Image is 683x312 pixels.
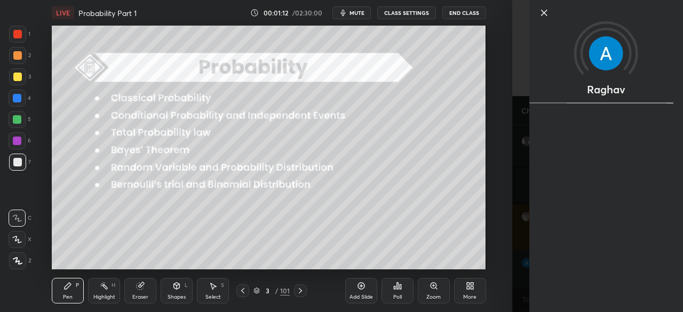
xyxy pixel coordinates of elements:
[221,283,224,288] div: S
[332,6,371,19] button: mute
[262,287,273,294] div: 3
[587,85,625,94] p: Raghav
[168,294,186,300] div: Shapes
[205,294,221,300] div: Select
[350,294,373,300] div: Add Slide
[529,94,683,106] div: animation
[9,252,31,269] div: Z
[63,294,73,300] div: Pen
[589,36,623,70] img: 3
[78,8,137,18] h4: Probability Part 1
[350,9,364,17] span: mute
[9,231,31,248] div: X
[393,294,402,300] div: Poll
[9,90,31,107] div: 4
[9,132,31,149] div: 6
[93,294,115,300] div: Highlight
[132,294,148,300] div: Eraser
[9,68,31,85] div: 3
[9,111,31,128] div: 5
[463,294,476,300] div: More
[280,286,290,295] div: 101
[9,26,30,43] div: 1
[377,6,436,19] button: CLASS SETTINGS
[76,283,79,288] div: P
[112,283,115,288] div: H
[9,47,31,64] div: 2
[9,154,31,171] div: 7
[185,283,188,288] div: L
[275,287,278,294] div: /
[9,210,31,227] div: C
[426,294,441,300] div: Zoom
[442,6,486,19] button: End Class
[52,6,74,19] div: LIVE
